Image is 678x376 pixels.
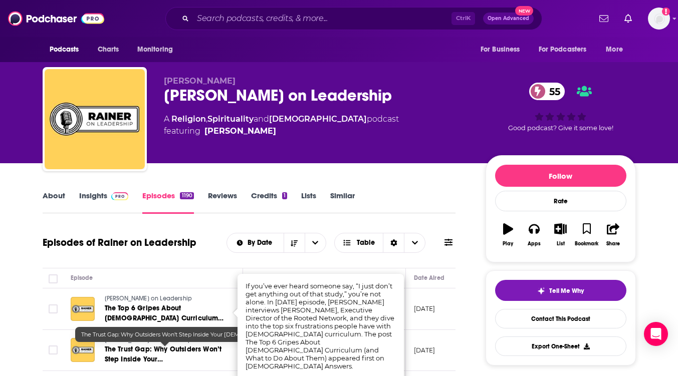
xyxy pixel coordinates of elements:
a: Show notifications dropdown [620,10,636,27]
a: Lists [301,191,316,214]
span: Toggle select row [49,345,58,354]
span: , [206,114,207,124]
div: Description [251,272,283,284]
a: Spirituality [207,114,254,124]
button: Column Actions [391,272,403,284]
p: [DATE] [414,304,435,313]
span: The Trust Gap: Why Outsiders Won’t Step Inside Your [DEMOGRAPHIC_DATA] [105,345,222,373]
span: featuring [164,125,399,137]
button: open menu [599,40,635,59]
a: The Trust Gap: Why Outsiders Won’t Step Inside Your [DEMOGRAPHIC_DATA] [105,344,225,364]
div: Search podcasts, credits, & more... [165,7,542,30]
span: For Podcasters [539,43,587,57]
button: Apps [521,217,547,253]
div: Bookmark [575,241,598,247]
span: [PERSON_NAME] on Leadership [105,336,192,343]
span: More [606,43,623,57]
a: Religion [171,114,206,124]
button: Sort Direction [284,233,305,252]
span: Podcasts [50,43,79,57]
span: Good podcast? Give it some love! [508,124,613,132]
span: Charts [98,43,119,57]
a: Credits1 [251,191,287,214]
a: Reviews [208,191,237,214]
a: InsightsPodchaser Pro [79,191,129,214]
button: Follow [495,165,626,187]
h2: Choose List sort [227,233,326,253]
button: open menu [532,40,601,59]
span: If you’ve ever heard someone say, “I just don’t get anything out of that study,” you’re not alone... [246,282,394,370]
a: Jonathan P. Howe [204,125,276,137]
div: Sort Direction [383,233,404,252]
a: Contact This Podcast [495,309,626,328]
img: Podchaser - Follow, Share and Rate Podcasts [8,9,104,28]
span: Tell Me Why [549,287,584,295]
button: Open AdvancedNew [483,13,534,25]
span: Toggle select row [49,304,58,313]
span: New [515,6,533,16]
button: Share [600,217,626,253]
span: [PERSON_NAME] [164,76,236,86]
h1: Episodes of Rainer on Leadership [43,236,196,249]
div: Share [606,241,620,247]
a: [PERSON_NAME] on Leadership [105,294,225,303]
a: 55 [529,83,565,100]
span: The Trust Gap: Why Outsiders Won’t Step Inside Your [DEMOGRAPHIC_DATA] [81,331,291,338]
div: Apps [528,241,541,247]
button: Bookmark [574,217,600,253]
div: Play [503,241,513,247]
p: [DATE] [414,346,435,354]
a: Charts [91,40,125,59]
span: Open Advanced [488,16,529,21]
span: [PERSON_NAME] on Leadership [105,295,192,302]
a: [DEMOGRAPHIC_DATA] [269,114,367,124]
a: Show notifications dropdown [595,10,612,27]
span: The Top 6 Gripes About [DEMOGRAPHIC_DATA] Curriculum (and What to Do About Them) [105,304,224,332]
span: Logged in as Andrea1206 [648,8,670,30]
button: List [547,217,573,253]
button: open menu [130,40,186,59]
button: tell me why sparkleTell Me Why [495,280,626,301]
span: For Business [481,43,520,57]
button: open menu [474,40,533,59]
img: Rainer on Leadership [45,69,145,169]
button: open menu [227,239,284,246]
span: and [254,114,269,124]
div: 1190 [180,192,193,199]
img: tell me why sparkle [537,287,545,295]
a: Similar [330,191,355,214]
a: Episodes1190 [142,191,193,214]
button: Play [495,217,521,253]
input: Search podcasts, credits, & more... [193,11,451,27]
div: Rate [495,191,626,211]
span: Ctrl K [451,12,475,25]
button: Export One-Sheet [495,336,626,356]
button: Choose View [334,233,426,253]
span: By Date [248,239,276,246]
a: About [43,191,65,214]
img: Podchaser Pro [111,192,129,200]
span: 55 [539,83,565,100]
button: Show profile menu [648,8,670,30]
button: open menu [305,233,326,252]
span: Table [357,239,375,246]
img: User Profile [648,8,670,30]
div: 55Good podcast? Give it some love! [486,76,636,138]
button: open menu [43,40,92,59]
svg: Add a profile image [662,8,670,16]
div: Open Intercom Messenger [644,322,668,346]
div: Episode [71,272,93,284]
div: Date Aired [414,272,444,284]
div: A podcast [164,113,399,137]
div: 1 [282,192,287,199]
div: List [557,241,565,247]
span: Monitoring [137,43,173,57]
a: The Top 6 Gripes About [DEMOGRAPHIC_DATA] Curriculum (and What to Do About Them) [105,303,225,323]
